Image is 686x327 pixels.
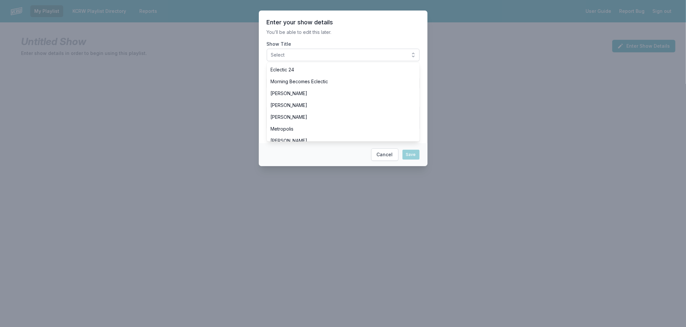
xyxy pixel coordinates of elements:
[271,90,408,97] span: [PERSON_NAME]
[271,114,408,120] span: [PERSON_NAME]
[267,18,420,26] header: Enter your show details
[267,29,420,36] p: You’ll be able to edit this later.
[271,138,408,144] span: [PERSON_NAME]
[267,41,420,47] label: Show Title
[402,150,420,160] button: Save
[371,148,398,161] button: Cancel
[271,78,408,85] span: Morning Becomes Eclectic
[271,126,408,132] span: Metropolis
[271,52,406,58] span: Select
[271,66,408,73] span: Eclectic 24
[267,49,420,61] button: Select
[271,102,408,109] span: [PERSON_NAME]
